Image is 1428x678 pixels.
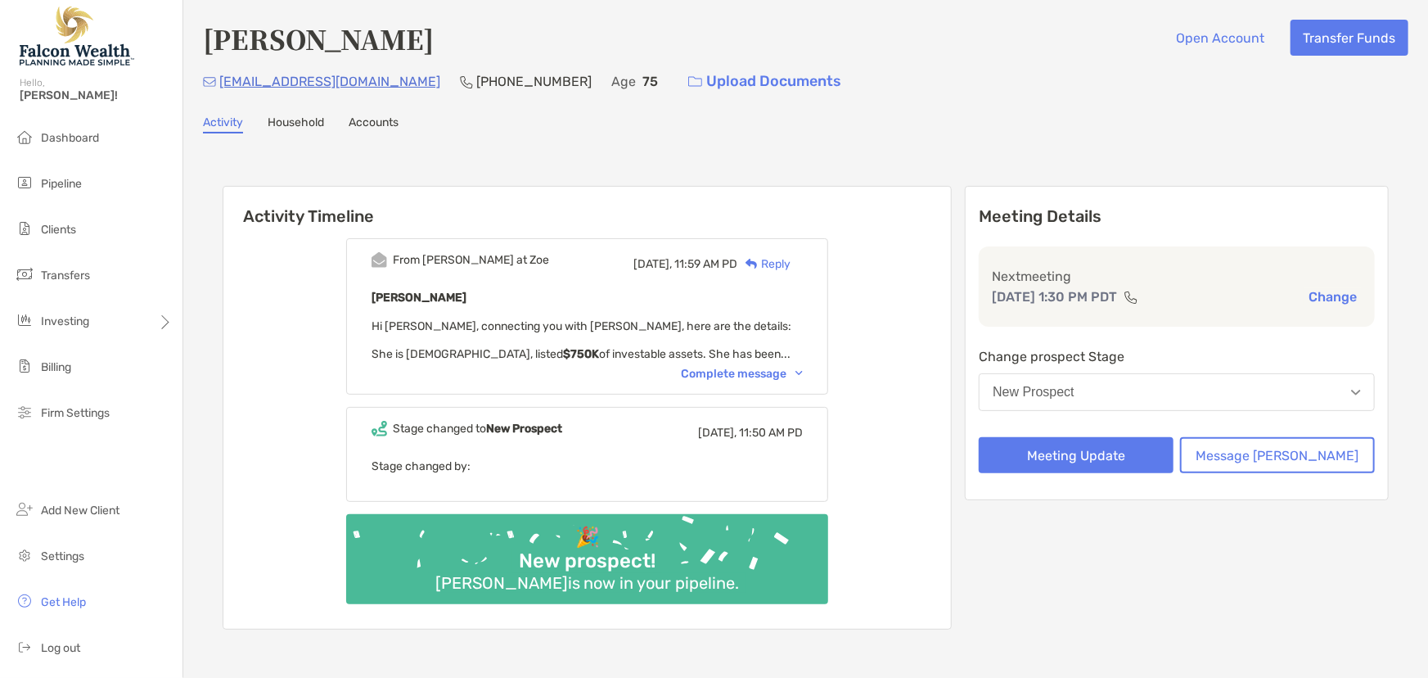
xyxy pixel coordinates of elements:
[1304,288,1362,305] button: Change
[512,549,662,573] div: New prospect!
[979,437,1173,473] button: Meeting Update
[393,253,549,267] div: From [PERSON_NAME] at Zoe
[569,526,606,549] div: 🎉
[223,187,951,226] h6: Activity Timeline
[739,426,803,440] span: 11:50 AM PD
[219,71,440,92] p: [EMAIL_ADDRESS][DOMAIN_NAME]
[633,257,672,271] span: [DATE],
[992,287,1117,307] p: [DATE] 1:30 PM PDT
[979,373,1375,411] button: New Prospect
[203,77,216,87] img: Email Icon
[203,115,243,133] a: Activity
[15,127,34,147] img: dashboard icon
[1291,20,1408,56] button: Transfer Funds
[349,115,399,133] a: Accounts
[746,259,758,269] img: Reply icon
[41,549,84,563] span: Settings
[15,173,34,192] img: pipeline icon
[15,545,34,565] img: settings icon
[41,314,89,328] span: Investing
[698,426,737,440] span: [DATE],
[992,266,1362,287] p: Next meeting
[346,514,828,590] img: Confetti
[979,346,1375,367] p: Change prospect Stage
[1351,390,1361,395] img: Open dropdown arrow
[460,75,473,88] img: Phone Icon
[563,347,599,361] strong: $750K
[681,367,803,381] div: Complete message
[1124,291,1138,304] img: communication type
[203,20,434,57] h4: [PERSON_NAME]
[372,291,466,305] b: [PERSON_NAME]
[268,115,324,133] a: Household
[674,257,737,271] span: 11:59 AM PD
[41,504,119,518] span: Add New Client
[20,7,134,66] img: Falcon Wealth Planning Logo
[15,637,34,657] img: logout icon
[41,595,86,609] span: Get Help
[15,310,34,330] img: investing icon
[20,88,173,102] span: [PERSON_NAME]!
[795,371,803,376] img: Chevron icon
[611,71,636,92] p: Age
[41,131,99,145] span: Dashboard
[993,385,1074,400] div: New Prospect
[688,76,702,88] img: button icon
[41,641,80,655] span: Log out
[393,422,562,436] div: Stage changed to
[678,64,852,99] a: Upload Documents
[1164,20,1277,56] button: Open Account
[1180,437,1375,473] button: Message [PERSON_NAME]
[737,255,791,273] div: Reply
[15,591,34,611] img: get-help icon
[979,206,1375,227] p: Meeting Details
[372,421,387,436] img: Event icon
[372,252,387,268] img: Event icon
[15,402,34,422] img: firm-settings icon
[15,499,34,519] img: add_new_client icon
[41,177,82,191] span: Pipeline
[41,406,110,420] span: Firm Settings
[15,264,34,284] img: transfers icon
[41,269,90,282] span: Transfers
[486,422,562,436] b: New Prospect
[372,456,803,477] p: Stage changed by:
[41,223,76,237] span: Clients
[41,360,71,374] span: Billing
[15,219,34,238] img: clients icon
[476,71,592,92] p: [PHONE_NUMBER]
[642,71,658,92] p: 75
[429,573,746,593] div: [PERSON_NAME] is now in your pipeline.
[15,356,34,376] img: billing icon
[372,319,791,361] span: Hi [PERSON_NAME], connecting you with [PERSON_NAME], here are the details: She is [DEMOGRAPHIC_DA...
